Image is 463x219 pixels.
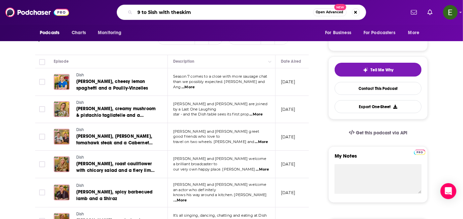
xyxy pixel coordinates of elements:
[135,7,313,18] input: Search podcasts, credits, & more...
[117,5,366,20] div: Search podcasts, credits, & more...
[76,161,155,180] span: [PERSON_NAME], roast cauliflower with chicory salad and a fiery lime [PERSON_NAME]
[249,112,263,117] span: ...More
[408,28,420,37] span: More
[76,161,156,174] a: [PERSON_NAME], roast cauliflower with chicory salad and a fiery lime [PERSON_NAME]
[174,198,187,203] span: ...More
[173,112,249,116] span: star - and the Dish table sees its first prop
[356,130,407,136] span: Get this podcast via API
[334,4,346,10] span: New
[76,79,148,91] span: [PERSON_NAME], cheesy lemon spaghetti and a Pouilly-Vinzelles
[72,28,86,37] span: Charts
[404,27,428,39] button: open menu
[443,5,458,20] button: Show profile menu
[76,155,156,161] a: Dish
[5,6,69,19] img: Podchaser - Follow, Share and Rate Podcasts
[414,150,426,155] img: Podchaser Pro
[371,67,394,73] span: Tell Me Why
[281,107,295,112] p: [DATE]
[76,133,153,152] span: [PERSON_NAME], [PERSON_NAME], tomahawk steak and a Cabernet Sauvignon
[443,5,458,20] img: User Profile
[359,27,405,39] button: open menu
[67,27,90,39] a: Charts
[76,127,84,132] span: Dish
[335,63,422,77] button: tell me why sparkleTell Me Why
[76,78,156,92] a: [PERSON_NAME], cheesy lemon spaghetti and a Pouilly-Vinzelles
[39,161,45,167] span: Toggle select row
[425,7,435,18] a: Show notifications dropdown
[76,100,156,106] a: Dish
[173,192,267,197] span: knows his way around a kitchen. [PERSON_NAME]
[76,127,156,133] a: Dish
[281,79,295,85] p: [DATE]
[335,82,422,95] a: Contact This Podcast
[363,67,368,73] img: tell me why sparkle
[76,212,84,216] span: Dish
[344,125,413,141] a: Get this podcast via API
[39,106,45,112] span: Toggle select row
[440,183,456,199] div: Open Intercom Messenger
[173,156,267,166] span: [PERSON_NAME] and [PERSON_NAME] welcome a brilliant broadcaster to
[325,28,351,37] span: For Business
[76,183,156,189] a: Dish
[40,28,59,37] span: Podcasts
[173,167,255,172] span: our very own happy place. [PERSON_NAME]
[76,189,156,202] a: [PERSON_NAME], spicy barbecued lamb and a Shiraz
[414,149,426,155] a: Pro website
[173,213,267,218] span: It’s all singing, dancing, chatting and eating at Dish
[98,28,121,37] span: Monitoring
[266,58,274,66] button: Column Actions
[316,11,344,14] span: Open Advanced
[281,134,295,140] p: [DATE]
[76,72,156,78] a: Dish
[39,79,45,85] span: Toggle select row
[173,102,267,111] span: [PERSON_NAME] and [PERSON_NAME] are joined by a Last One Laughing
[281,190,295,195] p: [DATE]
[255,139,268,145] span: ...More
[173,57,194,65] div: Description
[76,211,156,217] a: Dish
[281,161,295,167] p: [DATE]
[76,73,84,77] span: Dish
[173,182,267,192] span: [PERSON_NAME] and [PERSON_NAME] welcome an actor who definitely
[76,133,156,146] a: [PERSON_NAME], [PERSON_NAME], tomahawk steak and a Cabernet Sauvignon
[335,100,422,113] button: Export One-Sheet
[335,153,422,164] label: My Notes
[313,8,347,16] button: Open AdvancedNew
[281,57,301,65] div: Date Aired
[173,79,265,89] span: than we possibly expected. [PERSON_NAME] and Ang
[443,5,458,20] span: Logged in as Emily.Kaplan
[76,189,153,201] span: [PERSON_NAME], spicy barbecued lamb and a Shiraz
[76,183,84,188] span: Dish
[76,106,156,125] span: [PERSON_NAME], creamy mushroom & pistachio tagliatelle and a Brunello
[181,85,195,90] span: ...More
[173,74,267,79] span: Season 7 comes to a close with more sausage chat
[76,155,84,160] span: Dish
[54,57,69,65] div: Episode
[364,28,395,37] span: For Podcasters
[173,129,259,139] span: [PERSON_NAME] and [PERSON_NAME] greet good friends who love to
[320,27,360,39] button: open menu
[76,106,156,119] a: [PERSON_NAME], creamy mushroom & pistachio tagliatelle and a Brunello
[408,7,420,18] a: Show notifications dropdown
[93,27,130,39] button: open menu
[39,134,45,140] span: Toggle select row
[173,139,254,144] span: travel on two wheels. [PERSON_NAME] and
[256,167,269,172] span: ...More
[39,189,45,195] span: Toggle select row
[76,100,84,105] span: Dish
[35,27,68,39] button: open menu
